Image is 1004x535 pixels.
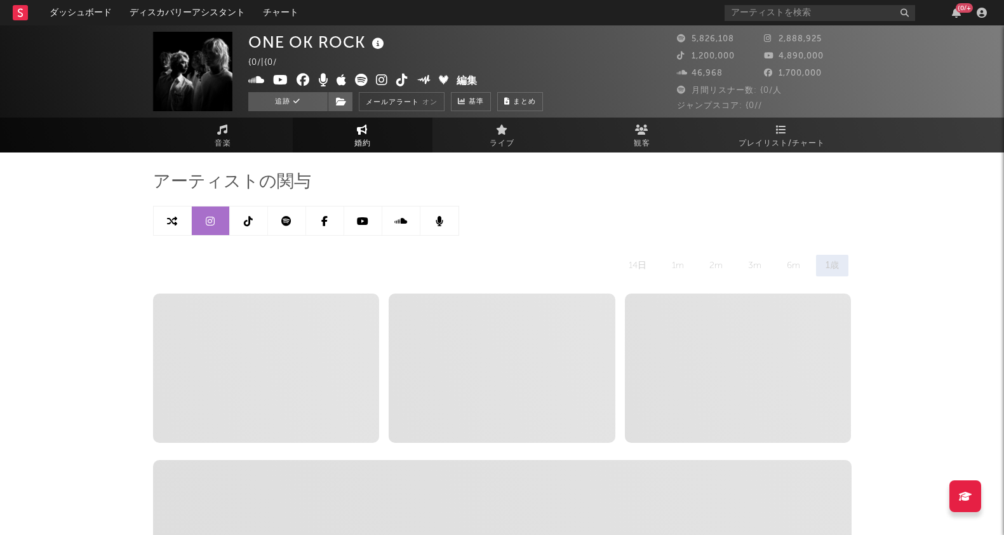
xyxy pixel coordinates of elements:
a: ライブ [432,118,572,152]
span: アーティストの関与 [153,175,311,190]
a: 婚約 [293,118,432,152]
span: 音楽 [215,136,231,151]
button: 追跡 [248,92,328,111]
span: 1,200,000 [677,52,735,60]
span: 4,890,000 [764,52,824,60]
input: アーティストを検索 [725,5,915,21]
div: ONE OK ROCK [248,32,387,53]
a: プレイリスト/チャート [712,118,852,152]
span: 基準 [469,95,484,110]
span: ライブ [490,136,514,151]
div: 3m [739,255,771,276]
div: 6m [777,255,810,276]
span: プレイリスト/チャート [739,136,825,151]
div: 1歳 [816,255,848,276]
div: 2m [700,255,732,276]
span: 婚約 [354,136,371,151]
div: {0/+ [956,3,973,13]
span: ジャンプスコア: {0// [677,102,762,110]
span: まとめ [513,98,536,105]
button: まとめ [497,92,543,111]
span: 5,826,108 [677,35,734,43]
div: {0/ | {0/ [248,55,291,71]
div: 14日 [619,255,656,276]
span: 観客 [634,136,650,151]
div: 1m [662,255,693,276]
a: 基準 [451,92,491,111]
a: 観客 [572,118,712,152]
span: 月間リスナー数: {0/人 [677,86,782,95]
em: オン [422,99,438,106]
span: 1,700,000 [764,69,822,78]
button: {0/+ [952,8,961,18]
button: メールアラートオン [359,92,445,111]
span: 46,968 [677,69,723,78]
a: 音楽 [153,118,293,152]
span: 2,888,925 [764,35,822,43]
button: 編集 [457,74,477,90]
